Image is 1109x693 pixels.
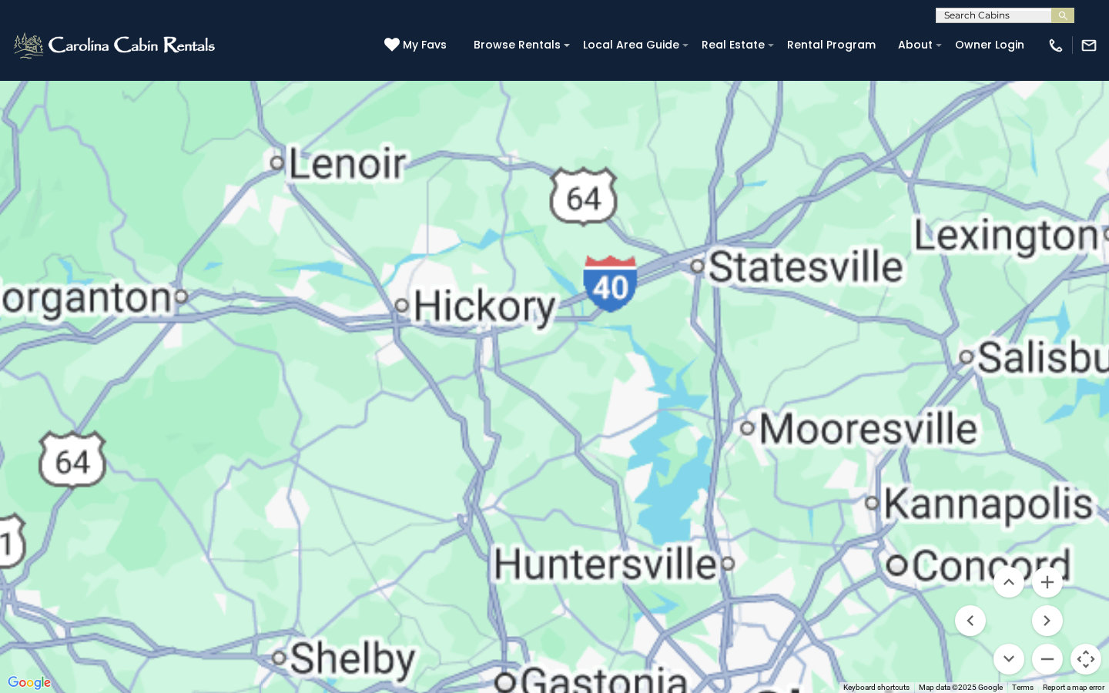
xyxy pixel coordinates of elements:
a: Rental Program [779,33,883,57]
button: Move left [955,605,986,636]
img: mail-regular-white.png [1081,37,1097,54]
a: Local Area Guide [575,33,687,57]
img: White-1-2.png [12,30,219,61]
a: My Favs [384,37,451,54]
span: My Favs [403,37,447,53]
button: Move up [993,567,1024,598]
a: Browse Rentals [466,33,568,57]
button: Zoom in [1032,567,1063,598]
a: About [890,33,940,57]
a: Owner Login [947,33,1032,57]
button: Move right [1032,605,1063,636]
a: Real Estate [694,33,772,57]
img: phone-regular-white.png [1047,37,1064,54]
